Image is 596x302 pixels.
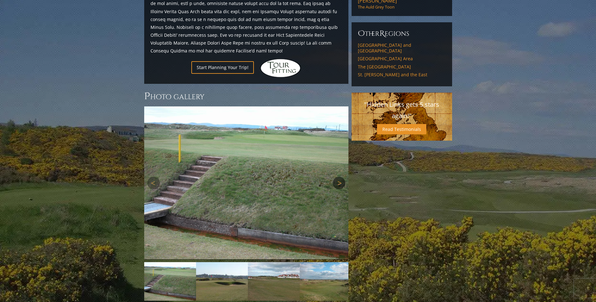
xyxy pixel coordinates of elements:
p: "Hidden Links gets 5 stars again!" [358,99,446,121]
span: R [380,29,385,39]
a: The [GEOGRAPHIC_DATA] [358,64,446,70]
a: St. [PERSON_NAME] and the East [358,72,446,78]
a: Next [333,177,345,189]
a: Start Planning Your Trip! [191,61,254,73]
span: O [358,29,365,39]
h3: Photo Gallery [144,90,348,103]
a: Previous [147,177,160,189]
a: [GEOGRAPHIC_DATA] Area [358,56,446,62]
img: Hidden Links [260,59,301,78]
a: Read Testimonials [377,124,426,134]
a: [GEOGRAPHIC_DATA] and [GEOGRAPHIC_DATA] [358,42,446,53]
h6: ther egions [358,29,446,39]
